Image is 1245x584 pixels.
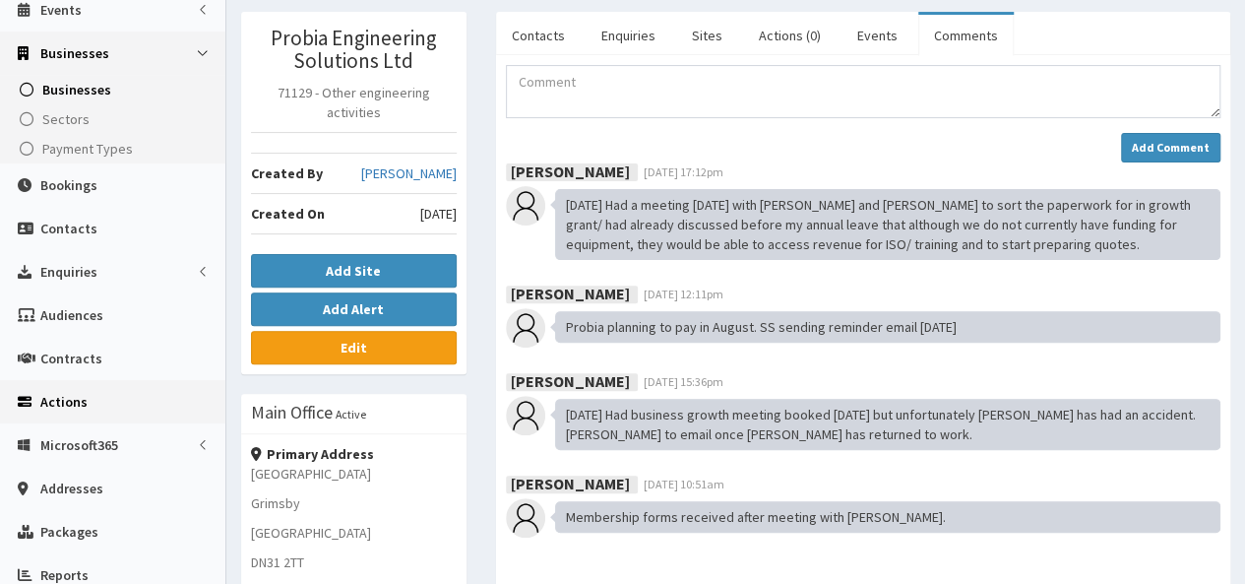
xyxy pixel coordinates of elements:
[251,552,457,572] p: DN31 2TT
[251,404,333,422] h3: Main Office
[251,493,457,513] p: Grimsby
[42,110,90,128] span: Sectors
[251,523,457,543] p: [GEOGRAPHIC_DATA]
[40,436,118,454] span: Microsoft365
[42,81,111,98] span: Businesses
[326,262,381,280] b: Add Site
[40,566,89,584] span: Reports
[586,15,671,56] a: Enquiries
[555,189,1220,260] div: [DATE] Had a meeting [DATE] with [PERSON_NAME] and [PERSON_NAME] to sort the paperwork for in gro...
[251,205,325,223] b: Created On
[40,1,82,19] span: Events
[336,407,366,422] small: Active
[511,473,630,492] b: [PERSON_NAME]
[40,480,103,497] span: Addresses
[506,65,1220,118] textarea: Comment
[511,283,630,302] b: [PERSON_NAME]
[676,15,738,56] a: Sites
[743,15,837,56] a: Actions (0)
[40,220,97,237] span: Contacts
[40,306,103,324] span: Audiences
[5,134,225,163] a: Payment Types
[40,350,102,367] span: Contracts
[5,104,225,134] a: Sectors
[251,331,457,364] a: Edit
[40,263,97,281] span: Enquiries
[644,374,723,389] span: [DATE] 15:36pm
[5,75,225,104] a: Businesses
[42,140,133,158] span: Payment Types
[40,176,97,194] span: Bookings
[251,164,323,182] b: Created By
[323,300,384,318] b: Add Alert
[644,477,724,491] span: [DATE] 10:51am
[1121,133,1220,162] button: Add Comment
[555,399,1220,450] div: [DATE] Had business growth meeting booked [DATE] but unfortunately [PERSON_NAME] has had an accid...
[251,464,457,484] p: [GEOGRAPHIC_DATA]
[918,15,1014,56] a: Comments
[841,15,913,56] a: Events
[420,204,457,224] span: [DATE]
[40,44,109,62] span: Businesses
[555,501,1220,533] div: Membership forms received after meeting with [PERSON_NAME].
[511,161,630,180] b: [PERSON_NAME]
[361,163,457,183] a: [PERSON_NAME]
[555,311,1220,343] div: Probia planning to pay in August. SS sending reminder email [DATE]
[251,27,457,72] h3: Probia Engineering Solutions Ltd
[644,164,723,179] span: [DATE] 17:12pm
[40,523,98,541] span: Packages
[251,292,457,326] button: Add Alert
[644,287,723,301] span: [DATE] 12:11pm
[511,370,630,390] b: [PERSON_NAME]
[251,83,457,122] p: 71129 - Other engineering activities
[341,339,367,357] b: Edit
[496,15,581,56] a: Contacts
[251,445,374,463] strong: Primary Address
[40,393,88,411] span: Actions
[1132,140,1210,155] strong: Add Comment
